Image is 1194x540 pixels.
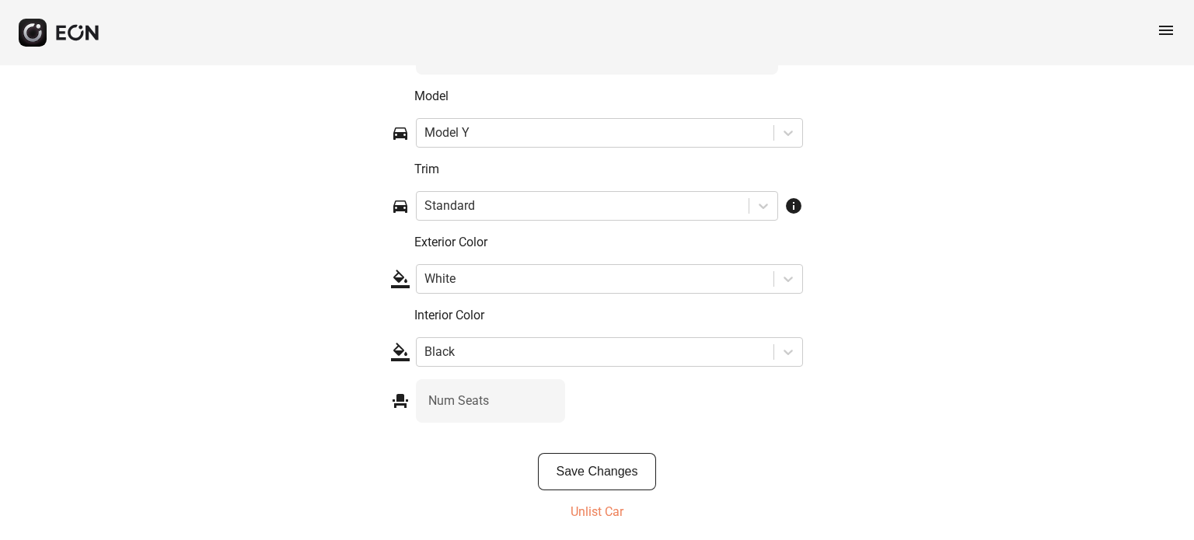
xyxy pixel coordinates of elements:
[1157,21,1175,40] span: menu
[414,306,803,325] p: Interior Color
[414,160,803,179] p: Trim
[391,270,410,288] span: format_color_fill
[538,453,657,490] button: Save Changes
[391,392,410,410] span: event_seat
[414,233,803,252] p: Exterior Color
[391,124,410,142] span: directions_car
[391,343,410,361] span: format_color_fill
[414,87,803,106] p: Model
[571,503,623,521] p: Unlist Car
[428,392,489,410] label: Num Seats
[391,197,410,215] span: directions_car
[784,197,803,215] span: info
